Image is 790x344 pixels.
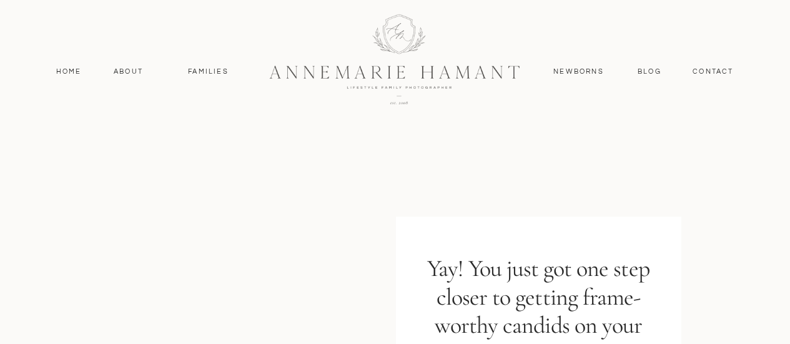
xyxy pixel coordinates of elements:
a: Families [180,66,237,77]
a: About [111,66,147,77]
a: Blog [635,66,664,77]
a: contact [686,66,741,77]
a: Home [51,66,87,77]
a: Newborns [549,66,609,77]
